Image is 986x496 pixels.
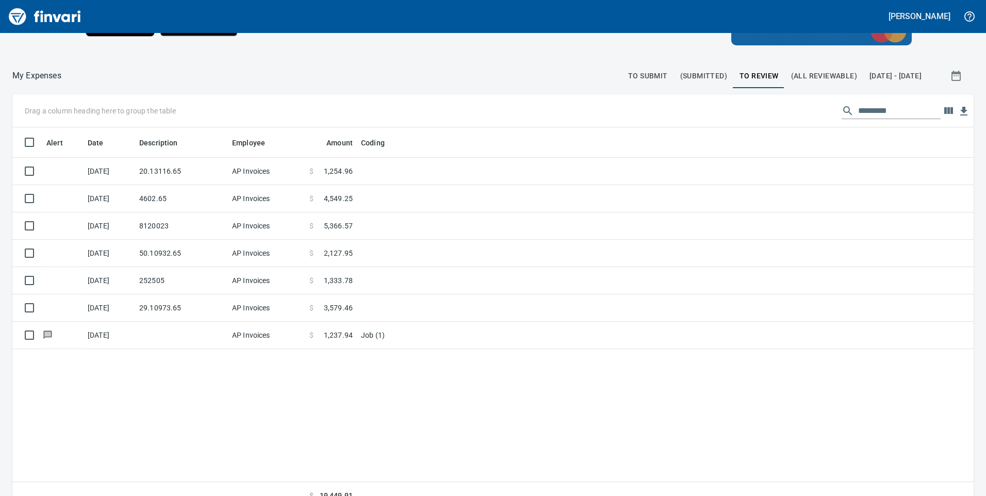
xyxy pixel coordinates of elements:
nav: breadcrumb [12,70,61,82]
span: To Review [740,70,779,82]
span: Description [139,137,191,149]
td: [DATE] [84,294,135,322]
td: AP Invoices [228,267,305,294]
span: 4,549.25 [324,193,353,204]
td: 20.13116.65 [135,158,228,185]
td: 8120023 [135,212,228,240]
span: $ [309,303,314,313]
td: [DATE] [84,240,135,267]
span: Date [88,137,117,149]
span: [DATE] - [DATE] [869,70,922,82]
span: Employee [232,137,278,149]
p: Drag a column heading here to group the table [25,106,176,116]
span: (Submitted) [680,70,727,82]
span: Date [88,137,104,149]
span: $ [309,330,314,340]
h5: [PERSON_NAME] [889,11,950,22]
span: (All Reviewable) [791,70,857,82]
span: Alert [46,137,63,149]
button: [PERSON_NAME] [886,8,953,24]
td: AP Invoices [228,294,305,322]
span: $ [309,221,314,231]
td: [DATE] [84,185,135,212]
td: 29.10973.65 [135,294,228,322]
span: $ [309,248,314,258]
span: Employee [232,137,265,149]
span: Coding [361,137,398,149]
span: 1,237.94 [324,330,353,340]
td: [DATE] [84,158,135,185]
span: Description [139,137,178,149]
span: Coding [361,137,385,149]
span: Has messages [42,332,53,338]
td: AP Invoices [228,240,305,267]
td: AP Invoices [228,212,305,240]
span: 1,254.96 [324,166,353,176]
span: Amount [326,137,353,149]
td: [DATE] [84,322,135,349]
td: [DATE] [84,212,135,240]
button: Choose columns to display [941,103,956,119]
td: 50.10932.65 [135,240,228,267]
span: $ [309,193,314,204]
span: 2,127.95 [324,248,353,258]
span: Alert [46,137,76,149]
span: $ [309,166,314,176]
span: 5,366.57 [324,221,353,231]
p: My Expenses [12,70,61,82]
button: Download Table [956,104,972,119]
button: Show transactions within a particular date range [941,63,974,88]
span: To Submit [628,70,668,82]
img: Finvari [6,4,84,29]
td: AP Invoices [228,185,305,212]
td: 4602.65 [135,185,228,212]
td: AP Invoices [228,158,305,185]
span: 3,579.46 [324,303,353,313]
td: AP Invoices [228,322,305,349]
span: $ [309,275,314,286]
span: 1,333.78 [324,275,353,286]
td: 252505 [135,267,228,294]
span: Amount [313,137,353,149]
td: [DATE] [84,267,135,294]
td: Job (1) [357,322,615,349]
